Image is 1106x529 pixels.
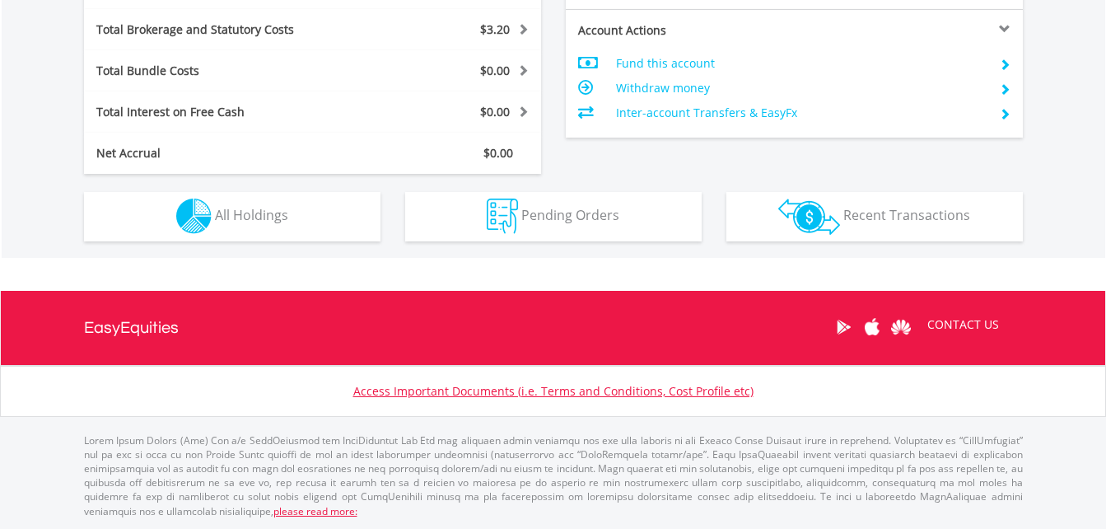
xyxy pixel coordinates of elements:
button: Recent Transactions [726,192,1023,241]
td: Fund this account [616,51,986,76]
img: holdings-wht.png [176,199,212,234]
a: EasyEquities [84,291,179,365]
span: All Holdings [215,206,288,224]
div: Total Interest on Free Cash [84,104,351,120]
a: please read more: [273,504,357,518]
button: Pending Orders [405,192,702,241]
a: Huawei [887,302,916,353]
span: $3.20 [480,21,510,37]
button: All Holdings [84,192,380,241]
span: Recent Transactions [843,206,970,224]
span: Pending Orders [521,206,619,224]
a: Google Play [829,302,858,353]
span: $0.00 [480,104,510,119]
div: Net Accrual [84,145,351,162]
a: Apple [858,302,887,353]
a: CONTACT US [916,302,1010,348]
span: $0.00 [480,63,510,78]
a: Access Important Documents (i.e. Terms and Conditions, Cost Profile etc) [353,383,754,399]
td: Withdraw money [616,76,986,101]
div: Total Brokerage and Statutory Costs [84,21,351,38]
p: Lorem Ipsum Dolors (Ame) Con a/e SeddOeiusmod tem InciDiduntut Lab Etd mag aliquaen admin veniamq... [84,433,1023,518]
div: Account Actions [566,22,795,39]
img: pending_instructions-wht.png [487,199,518,234]
td: Inter-account Transfers & EasyFx [616,101,986,125]
span: $0.00 [483,145,513,161]
div: Total Bundle Costs [84,63,351,79]
img: transactions-zar-wht.png [778,199,840,235]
